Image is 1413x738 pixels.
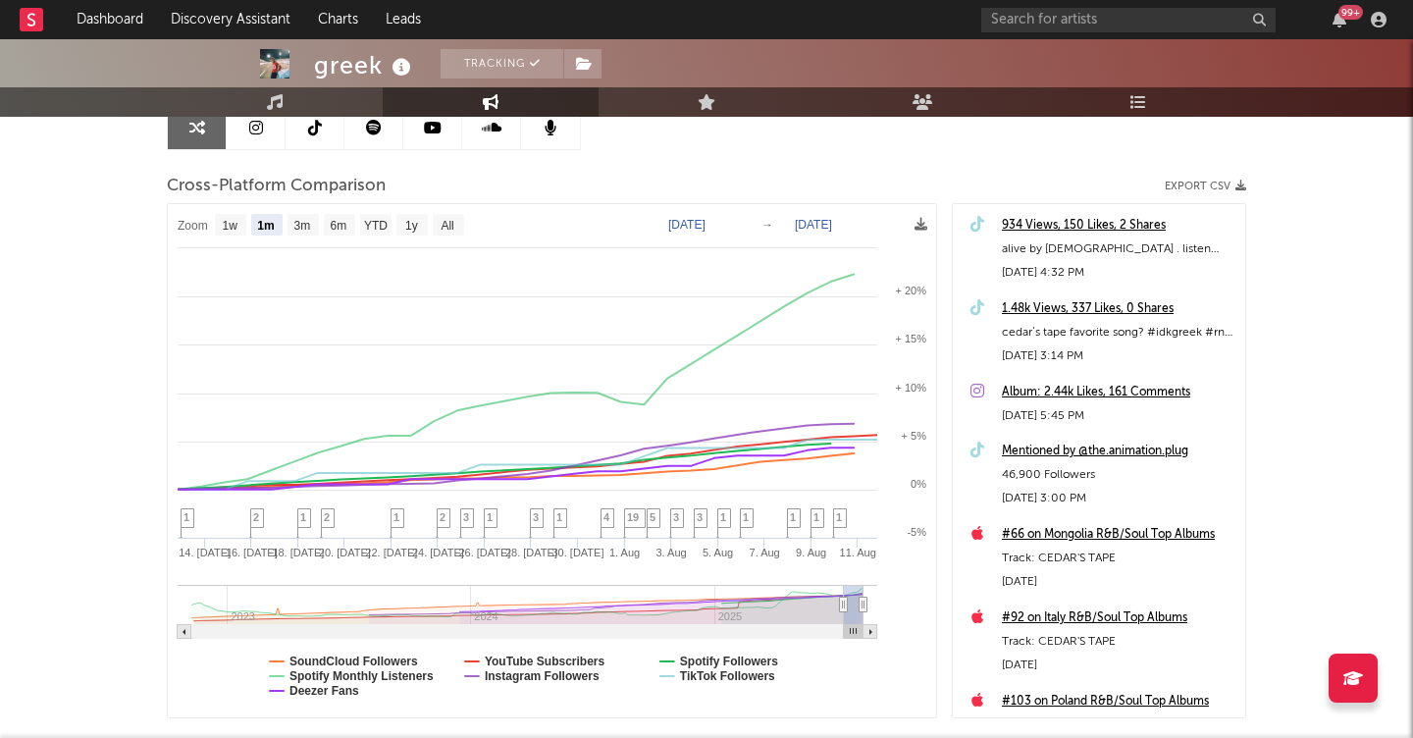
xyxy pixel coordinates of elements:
span: 1 [487,511,493,523]
span: 1 [556,511,562,523]
a: #92 on Italy R&B/Soul Top Albums [1002,606,1235,630]
text: Instagram Followers [485,669,600,683]
a: #103 on Poland R&B/Soul Top Albums [1002,690,1235,713]
div: alive by [DEMOGRAPHIC_DATA] . listen #idkgreek #rnb #fyp [1002,237,1235,261]
text: → [761,218,773,232]
text: 11. Aug [840,547,876,558]
text: 16. [DATE] [226,547,278,558]
a: Album: 2.44k Likes, 161 Comments [1002,381,1235,404]
span: 1 [393,511,399,523]
span: Cross-Platform Comparison [167,175,386,198]
text: 14. [DATE] [179,547,231,558]
text: 9. Aug [796,547,826,558]
text: 28. [DATE] [505,547,557,558]
text: 6m [331,219,347,233]
text: YTD [364,219,388,233]
div: greek [314,49,416,81]
span: 1 [790,511,796,523]
div: Track: CEDAR'S TAPE [1002,630,1235,654]
span: 1 [300,511,306,523]
span: 2 [253,511,259,523]
span: 1 [813,511,819,523]
text: 0% [911,478,926,490]
text: 1w [223,219,238,233]
div: 46,900 Followers [1002,463,1235,487]
span: 3 [463,511,469,523]
text: 24. [DATE] [412,547,464,558]
span: 1 [836,511,842,523]
text: 1y [405,219,418,233]
text: Spotify Monthly Listeners [289,669,434,683]
span: 1 [743,511,749,523]
div: Track: CEDAR'S TAPE [1002,547,1235,570]
text: YouTube Subscribers [485,655,605,668]
div: [DATE] 4:32 PM [1002,261,1235,285]
text: 20. [DATE] [319,547,371,558]
span: 4 [603,511,609,523]
text: + 10% [896,382,927,394]
text: 5. Aug [703,547,733,558]
a: #66 on Mongolia R&B/Soul Top Albums [1002,523,1235,547]
text: + 15% [896,333,927,344]
a: Mentioned by @the.animation.plug [1002,440,1235,463]
text: Zoom [178,219,208,233]
span: 5 [650,511,655,523]
div: [DATE] [1002,654,1235,677]
div: [DATE] 3:14 PM [1002,344,1235,368]
span: 2 [440,511,445,523]
text: Spotify Followers [680,655,778,668]
div: Track: CEDAR'S TAPE [1002,713,1235,737]
text: SoundCloud Followers [289,655,418,668]
text: 3. Aug [655,547,686,558]
div: 99 + [1338,5,1363,20]
text: [DATE] [668,218,706,232]
text: 22. [DATE] [365,547,417,558]
text: 1m [257,219,274,233]
text: Deezer Fans [289,684,359,698]
text: -5% [907,526,926,538]
span: 1 [183,511,189,523]
button: 99+ [1333,12,1346,27]
div: [DATE] [1002,570,1235,594]
text: 18. [DATE] [272,547,324,558]
text: 30. [DATE] [552,547,604,558]
a: 934 Views, 150 Likes, 2 Shares [1002,214,1235,237]
text: TikTok Followers [680,669,775,683]
text: All [441,219,453,233]
span: 3 [697,511,703,523]
text: 26. [DATE] [458,547,510,558]
span: 3 [533,511,539,523]
div: [DATE] 5:45 PM [1002,404,1235,428]
span: 3 [673,511,679,523]
button: Tracking [441,49,563,79]
text: 1. Aug [609,547,640,558]
text: [DATE] [795,218,832,232]
text: + 20% [896,285,927,296]
a: 1.48k Views, 337 Likes, 0 Shares [1002,297,1235,321]
span: 1 [720,511,726,523]
span: 19 [627,511,639,523]
input: Search for artists [981,8,1276,32]
button: Export CSV [1165,181,1246,192]
span: 2 [324,511,330,523]
text: 3m [294,219,311,233]
text: 7. Aug [750,547,780,558]
div: cedar’s tape favorite song? #idkgreek #rnb #fyp [1002,321,1235,344]
text: + 5% [902,430,927,442]
div: [DATE] 3:00 PM [1002,487,1235,510]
